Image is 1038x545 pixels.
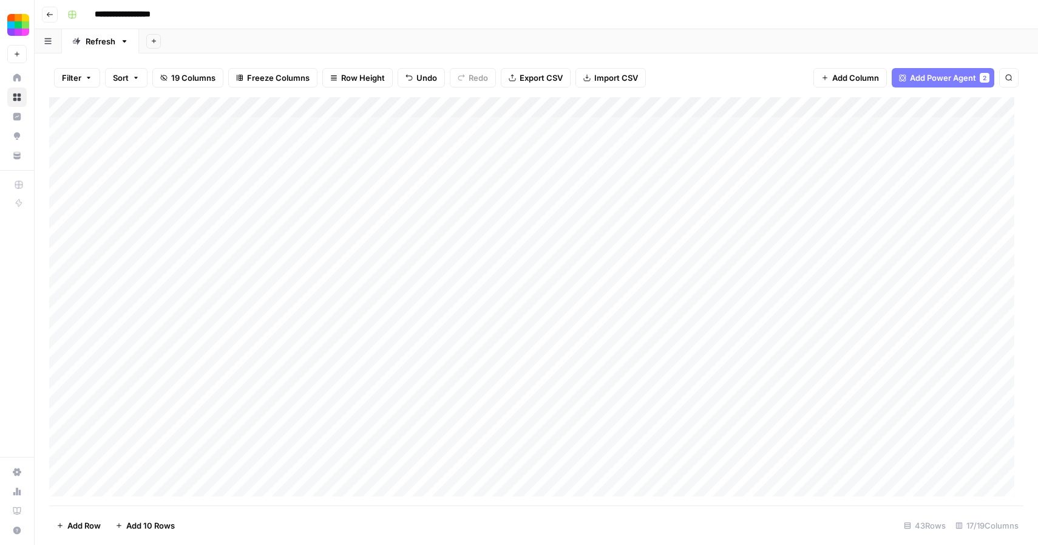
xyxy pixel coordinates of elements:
span: Add Row [67,519,101,532]
div: 17/19 Columns [951,516,1023,535]
span: Row Height [341,72,385,84]
span: Filter [62,72,81,84]
span: Undo [416,72,437,84]
button: Add Column [813,68,887,87]
button: Add Row [49,516,108,535]
button: Export CSV [501,68,571,87]
a: Your Data [7,146,27,165]
button: Add 10 Rows [108,516,182,535]
button: Freeze Columns [228,68,317,87]
a: Settings [7,462,27,482]
a: Learning Hub [7,501,27,521]
button: Add Power Agent2 [892,68,994,87]
button: Workspace: Smallpdf [7,10,27,40]
span: Redo [469,72,488,84]
div: Refresh [86,35,115,47]
a: Home [7,68,27,87]
span: Add 10 Rows [126,519,175,532]
button: Help + Support [7,521,27,540]
span: Export CSV [520,72,563,84]
button: Row Height [322,68,393,87]
img: Smallpdf Logo [7,14,29,36]
span: Add Power Agent [910,72,976,84]
a: Insights [7,107,27,126]
a: Usage [7,482,27,501]
span: 2 [983,73,986,83]
a: Browse [7,87,27,107]
div: 2 [980,73,989,83]
span: Import CSV [594,72,638,84]
button: Sort [105,68,148,87]
button: 19 Columns [152,68,223,87]
span: 19 Columns [171,72,215,84]
a: Refresh [62,29,139,53]
button: Import CSV [575,68,646,87]
span: Freeze Columns [247,72,310,84]
button: Redo [450,68,496,87]
span: Sort [113,72,129,84]
button: Filter [54,68,100,87]
span: Add Column [832,72,879,84]
div: 43 Rows [899,516,951,535]
a: Opportunities [7,126,27,146]
button: Undo [398,68,445,87]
